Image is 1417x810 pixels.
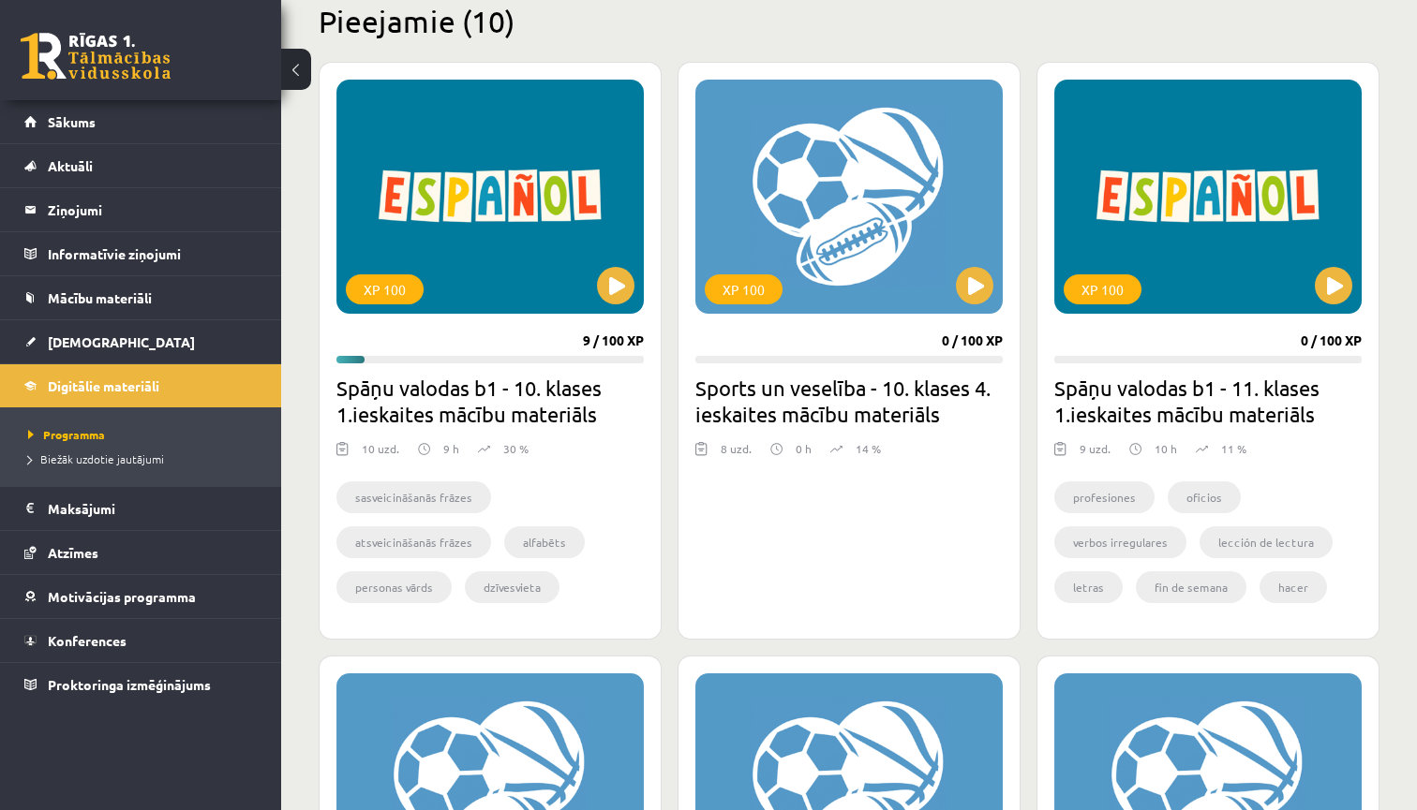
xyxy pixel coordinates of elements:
[336,526,491,558] li: atsveicināšanās frāzes
[24,100,258,143] a: Sākums
[24,663,258,706] a: Proktoringa izmēģinājums
[1221,440,1246,457] p: 11 %
[24,619,258,662] a: Konferences
[1136,571,1246,603] li: fin de semana
[503,440,529,457] p: 30 %
[24,531,258,574] a: Atzīmes
[1054,571,1123,603] li: letras
[1080,440,1111,468] div: 9 uzd.
[1054,481,1155,513] li: profesiones
[21,33,171,80] a: Rīgas 1. Tālmācības vidusskola
[48,157,93,174] span: Aktuāli
[28,426,262,443] a: Programma
[1168,481,1241,513] li: oficios
[48,676,211,693] span: Proktoringa izmēģinājums
[336,481,491,513] li: sasveicināšanās frāzes
[24,188,258,231] a: Ziņojumi
[48,544,98,561] span: Atzīmes
[346,274,424,304] div: XP 100
[48,487,258,530] legend: Maksājumi
[24,487,258,530] a: Maksājumi
[48,377,159,394] span: Digitālie materiāli
[48,188,258,231] legend: Ziņojumi
[48,289,152,306] span: Mācību materiāli
[48,588,196,605] span: Motivācijas programma
[28,427,105,442] span: Programma
[24,276,258,319] a: Mācību materiāli
[28,450,262,467] a: Biežāk uzdotie jautājumi
[24,144,258,187] a: Aktuāli
[48,232,258,275] legend: Informatīvie ziņojumi
[443,440,459,457] p: 9 h
[48,632,127,649] span: Konferences
[336,571,452,603] li: personas vārds
[1054,375,1362,427] h2: Spāņu valodas b1 - 11. klases 1.ieskaites mācību materiāls
[721,440,752,468] div: 8 uzd.
[24,364,258,407] a: Digitālie materiāli
[695,375,1003,427] h2: Sports un veselība - 10. klases 4. ieskaites mācību materiāls
[28,451,164,466] span: Biežāk uzdotie jautājumi
[856,440,881,457] p: 14 %
[1155,440,1177,457] p: 10 h
[1064,274,1141,304] div: XP 100
[796,440,812,457] p: 0 h
[24,320,258,363] a: [DEMOGRAPHIC_DATA]
[319,3,1380,39] h2: Pieejamie (10)
[1054,526,1186,558] li: verbos irregulares
[24,575,258,618] a: Motivācijas programma
[1260,571,1327,603] li: hacer
[705,274,783,304] div: XP 100
[362,440,399,468] div: 10 uzd.
[336,375,644,427] h2: Spāņu valodas b1 - 10. klases 1.ieskaites mācību materiāls
[48,333,195,350] span: [DEMOGRAPHIC_DATA]
[465,571,559,603] li: dzīvesvieta
[504,526,585,558] li: alfabēts
[1200,526,1333,558] li: lección de lectura
[24,232,258,275] a: Informatīvie ziņojumi
[48,113,96,130] span: Sākums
